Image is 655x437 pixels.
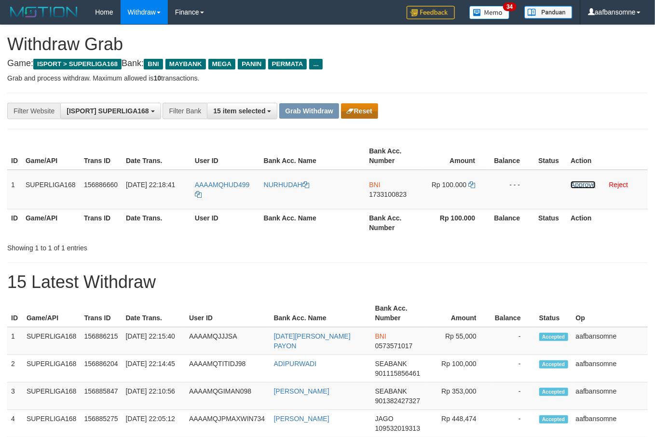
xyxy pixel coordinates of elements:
[7,59,648,68] h4: Game: Bank:
[126,181,175,189] span: [DATE] 22:18:41
[207,103,277,119] button: 15 item selected
[23,300,81,327] th: Game/API
[7,209,22,236] th: ID
[23,382,81,410] td: SUPERLIGA168
[195,181,250,189] span: AAAAMQHUD499
[122,142,191,170] th: Date Trans.
[572,355,648,382] td: aafbansomne
[490,142,534,170] th: Balance
[185,382,270,410] td: AAAAMQGIMAN098
[80,382,122,410] td: 156885847
[572,327,648,355] td: aafbansomne
[23,355,81,382] td: SUPERLIGA168
[375,387,407,395] span: SEABANK
[365,142,422,170] th: Bank Acc. Number
[7,327,23,355] td: 1
[309,59,322,69] span: ...
[22,209,80,236] th: Game/API
[80,142,122,170] th: Trans ID
[534,209,567,236] th: Status
[80,327,122,355] td: 156886215
[7,300,23,327] th: ID
[7,170,22,209] td: 1
[153,74,161,82] strong: 10
[191,142,260,170] th: User ID
[375,369,420,377] span: Copy 901115856461 to clipboard
[369,191,407,198] span: Copy 1733100823 to clipboard
[491,355,535,382] td: -
[7,103,60,119] div: Filter Website
[427,382,491,410] td: Rp 353,000
[60,103,161,119] button: [ISPORT] SUPERLIGA168
[539,388,568,396] span: Accepted
[468,181,475,189] a: Copy 100000 to clipboard
[122,209,191,236] th: Date Trans.
[22,142,80,170] th: Game/API
[422,142,490,170] th: Amount
[274,332,351,350] a: [DATE][PERSON_NAME] PAYON
[427,300,491,327] th: Amount
[341,103,378,119] button: Reset
[7,73,648,83] p: Grab and process withdraw. Maximum allowed is transactions.
[432,181,466,189] span: Rp 100.000
[7,35,648,54] h1: Withdraw Grab
[539,415,568,423] span: Accepted
[571,181,596,189] a: Approve
[80,355,122,382] td: 156886204
[163,103,207,119] div: Filter Bank
[503,2,516,11] span: 34
[535,300,572,327] th: Status
[490,170,534,209] td: - - -
[469,6,510,19] img: Button%20Memo.svg
[609,181,628,189] a: Reject
[279,103,339,119] button: Grab Withdraw
[33,59,122,69] span: ISPORT > SUPERLIGA168
[7,239,266,253] div: Showing 1 to 1 of 1 entries
[375,424,420,432] span: Copy 109532019313 to clipboard
[7,5,81,19] img: MOTION_logo.png
[23,327,81,355] td: SUPERLIGA168
[274,415,329,423] a: [PERSON_NAME]
[567,142,648,170] th: Action
[67,107,149,115] span: [ISPORT] SUPERLIGA168
[274,360,317,368] a: ADIPURWADI
[270,300,371,327] th: Bank Acc. Name
[238,59,265,69] span: PANIN
[539,360,568,369] span: Accepted
[195,181,250,198] a: AAAAMQHUD499
[144,59,163,69] span: BNI
[572,300,648,327] th: Op
[122,300,186,327] th: Date Trans.
[22,170,80,209] td: SUPERLIGA168
[264,181,309,189] a: NURHUDAH
[165,59,206,69] span: MAYBANK
[422,209,490,236] th: Rp 100.000
[371,300,427,327] th: Bank Acc. Number
[491,300,535,327] th: Balance
[7,382,23,410] td: 3
[185,327,270,355] td: AAAAMQJJJSA
[274,387,329,395] a: [PERSON_NAME]
[80,300,122,327] th: Trans ID
[260,142,366,170] th: Bank Acc. Name
[375,397,420,405] span: Copy 901382427327 to clipboard
[539,333,568,341] span: Accepted
[375,342,413,350] span: Copy 0573571017 to clipboard
[407,6,455,19] img: Feedback.jpg
[84,181,118,189] span: 156886660
[365,209,422,236] th: Bank Acc. Number
[191,209,260,236] th: User ID
[491,382,535,410] td: -
[122,355,186,382] td: [DATE] 22:14:45
[268,59,307,69] span: PERMATA
[7,142,22,170] th: ID
[7,355,23,382] td: 2
[491,327,535,355] td: -
[213,107,265,115] span: 15 item selected
[375,332,386,340] span: BNI
[375,360,407,368] span: SEABANK
[122,327,186,355] td: [DATE] 22:15:40
[80,209,122,236] th: Trans ID
[427,355,491,382] td: Rp 100,000
[524,6,573,19] img: panduan.png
